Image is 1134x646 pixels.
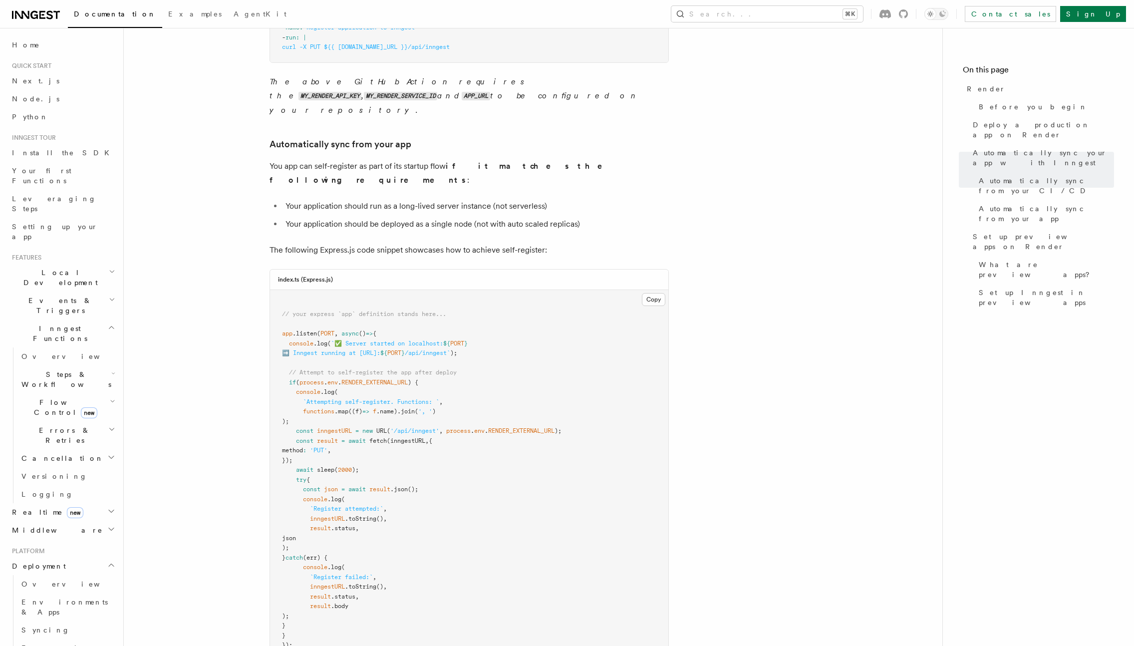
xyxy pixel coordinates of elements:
[12,77,59,85] span: Next.js
[348,408,362,415] span: ((f)
[21,580,124,588] span: Overview
[303,398,439,405] span: `Attempting self-register. Functions: `
[8,62,51,70] span: Quick start
[296,388,320,395] span: console
[345,583,376,590] span: .toString
[303,496,327,503] span: console
[17,393,117,421] button: Flow Controlnew
[334,466,338,473] span: (
[12,95,59,103] span: Node.js
[369,486,390,493] span: result
[327,340,331,347] span: (
[969,144,1114,172] a: Automatically sync your app with Inngest
[81,407,97,418] span: new
[270,243,669,257] p: The following Express.js code snippet showcases how to achieve self-register:
[296,466,313,473] span: await
[324,486,338,493] span: json
[334,330,338,337] span: ,
[324,379,327,386] span: .
[317,437,338,444] span: result
[331,593,355,600] span: .status
[282,349,380,356] span: ➡️ Inngest running at [URL]:
[320,388,334,395] span: .log
[283,217,669,231] li: Your application should be deployed as a single node (not with auto scaled replicas)
[162,3,228,27] a: Examples
[383,505,387,512] span: ,
[282,554,285,561] span: }
[17,369,111,389] span: Steps & Workflows
[282,457,292,464] span: });
[355,525,359,532] span: ,
[345,515,376,522] span: .toString
[296,437,313,444] span: const
[310,583,345,590] span: inngestURL
[8,320,117,347] button: Inngest Functions
[471,427,474,434] span: .
[8,503,117,521] button: Realtimenew
[464,340,468,347] span: }
[843,9,857,19] kbd: ⌘K
[429,437,432,444] span: {
[555,427,562,434] span: );
[474,427,485,434] span: env
[387,349,401,356] span: PORT
[317,330,320,337] span: (
[408,486,418,493] span: ();
[17,425,108,445] span: Errors & Retries
[168,10,222,18] span: Examples
[975,172,1114,200] a: Automatically sync from your CI/CD
[282,535,296,542] span: json
[12,149,115,157] span: Install the SDK
[348,486,366,493] span: await
[8,296,109,316] span: Events & Triggers
[285,34,296,41] span: run
[443,340,450,347] span: ${
[303,408,334,415] span: functions
[341,496,345,503] span: (
[292,330,317,337] span: .listen
[282,544,289,551] span: );
[969,116,1114,144] a: Deploy a production app on Render
[298,92,361,100] code: MY_RENDER_API_KEY
[228,3,292,27] a: AgentKit
[12,223,98,241] span: Setting up your app
[352,466,359,473] span: );
[310,603,331,610] span: result
[270,77,639,115] em: The above GitHub Action requires the , and to be configured on your repository.
[462,92,490,100] code: APP_URL
[334,388,338,395] span: (
[12,167,71,185] span: Your first Functions
[282,43,450,50] span: curl -X PUT ${{ [DOMAIN_NAME]_URL }}/api/inngest
[383,583,387,590] span: ,
[376,408,397,415] span: .name)
[17,485,117,503] a: Logging
[270,161,616,185] strong: if it matches the following requirements
[17,621,117,639] a: Syncing
[74,10,156,18] span: Documentation
[334,408,348,415] span: .map
[373,408,376,415] span: f
[341,330,359,337] span: async
[369,437,387,444] span: fetch
[234,10,286,18] span: AgentKit
[359,330,366,337] span: ()
[963,64,1114,80] h4: On this page
[979,176,1114,196] span: Automatically sync from your CI/CD
[975,256,1114,284] a: What are preview apps?
[380,349,387,356] span: ${
[282,34,285,41] span: -
[289,340,313,347] span: console
[17,449,117,467] button: Cancellation
[338,466,352,473] span: 2000
[282,330,292,337] span: app
[310,593,331,600] span: result
[283,199,669,213] li: Your application should run as a long-lived server instance (not serverless)
[8,90,117,108] a: Node.js
[303,554,327,561] span: (err) {
[327,496,341,503] span: .log
[12,113,48,121] span: Python
[439,427,443,434] span: ,
[17,467,117,485] a: Versioning
[289,369,457,376] span: // Attempt to self-register the app after deploy
[17,593,117,621] a: Environments & Apps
